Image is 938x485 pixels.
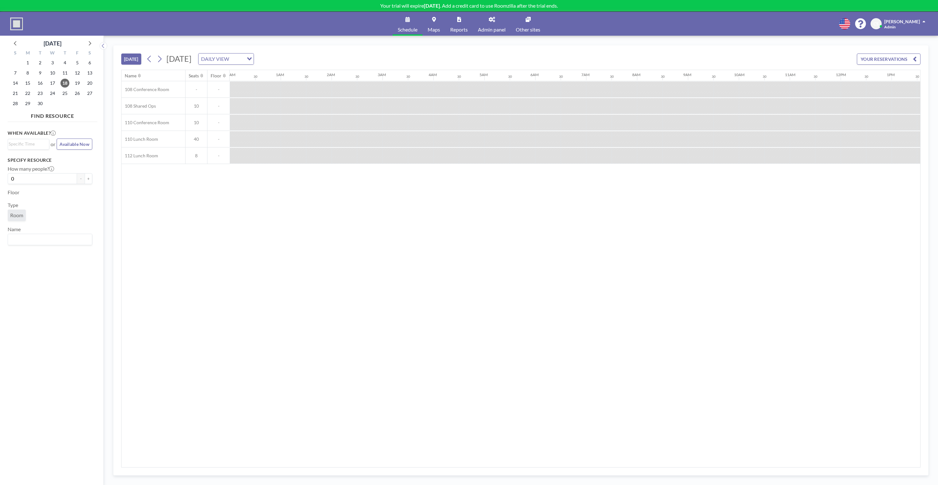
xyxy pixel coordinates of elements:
span: 110 Lunch Room [122,136,158,142]
span: Saturday, September 27, 2025 [85,89,94,98]
div: 30 [814,75,817,79]
button: - [77,173,85,184]
div: 9AM [683,72,691,77]
span: Tuesday, September 9, 2025 [36,68,45,77]
div: 2AM [327,72,335,77]
span: Monday, September 29, 2025 [23,99,32,108]
span: 112 Lunch Room [122,153,158,159]
span: Friday, September 26, 2025 [73,89,82,98]
input: Search for option [231,55,243,63]
div: 30 [661,75,665,79]
div: 30 [559,75,563,79]
span: Sunday, September 28, 2025 [11,99,20,108]
div: [DATE] [44,39,61,48]
div: 30 [610,75,614,79]
div: 30 [915,75,919,79]
span: - [185,87,207,92]
div: T [34,49,46,58]
span: DAILY VIEW [200,55,230,63]
span: CS [873,21,879,27]
div: 30 [254,75,257,79]
span: - [207,120,230,125]
span: - [207,153,230,159]
div: S [9,49,22,58]
img: organization-logo [10,18,23,30]
button: [DATE] [121,53,141,65]
span: Monday, September 8, 2025 [23,68,32,77]
div: 5AM [479,72,488,77]
span: - [207,103,230,109]
div: Name [125,73,136,79]
span: [DATE] [166,54,192,63]
b: [DATE] [424,3,440,9]
span: 10 [185,103,207,109]
a: Reports [445,12,473,36]
div: 30 [763,75,766,79]
div: 30 [355,75,359,79]
label: How many people? [8,166,54,172]
span: Wednesday, September 24, 2025 [48,89,57,98]
span: 110 Conference Room [122,120,169,125]
div: 7AM [581,72,590,77]
label: Type [8,202,18,208]
span: Admin panel [478,27,506,32]
span: Friday, September 5, 2025 [73,58,82,67]
div: 6AM [530,72,539,77]
span: Friday, September 19, 2025 [73,79,82,88]
button: YOUR RESERVATIONS [857,53,920,65]
div: Seats [189,73,199,79]
span: Thursday, September 25, 2025 [60,89,69,98]
span: Other sites [516,27,540,32]
div: 30 [508,75,512,79]
span: Monday, September 15, 2025 [23,79,32,88]
span: Monday, September 22, 2025 [23,89,32,98]
span: Maps [428,27,440,32]
div: T [59,49,71,58]
span: - [207,136,230,142]
div: Search for option [199,53,254,64]
span: Tuesday, September 23, 2025 [36,89,45,98]
span: or [51,141,55,147]
div: 12PM [836,72,846,77]
span: Wednesday, September 17, 2025 [48,79,57,88]
span: Sunday, September 7, 2025 [11,68,20,77]
a: Maps [423,12,445,36]
span: Reports [450,27,468,32]
span: Tuesday, September 16, 2025 [36,79,45,88]
span: Sunday, September 14, 2025 [11,79,20,88]
div: 10AM [734,72,745,77]
h3: Specify resource [8,157,92,163]
div: Search for option [8,139,49,149]
div: 30 [457,75,461,79]
span: Wednesday, September 3, 2025 [48,58,57,67]
span: Saturday, September 20, 2025 [85,79,94,88]
span: 8 [185,153,207,159]
div: 4AM [429,72,437,77]
div: 30 [864,75,868,79]
div: 30 [712,75,716,79]
a: Schedule [393,12,423,36]
a: Other sites [511,12,545,36]
label: Name [8,226,21,232]
div: 1PM [887,72,895,77]
div: S [83,49,96,58]
span: Available Now [59,141,89,147]
input: Search for option [9,235,88,244]
span: Saturday, September 13, 2025 [85,68,94,77]
div: 8AM [632,72,640,77]
button: Available Now [57,139,92,150]
span: 40 [185,136,207,142]
div: F [71,49,83,58]
span: - [207,87,230,92]
span: Thursday, September 11, 2025 [60,68,69,77]
span: Thursday, September 4, 2025 [60,58,69,67]
span: [PERSON_NAME] [884,19,920,24]
div: W [46,49,59,58]
span: 108 Conference Room [122,87,169,92]
span: 108 Shared Ops [122,103,156,109]
div: 12AM [225,72,235,77]
span: Thursday, September 18, 2025 [60,79,69,88]
span: Schedule [398,27,417,32]
div: Search for option [8,234,92,245]
span: Sunday, September 21, 2025 [11,89,20,98]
